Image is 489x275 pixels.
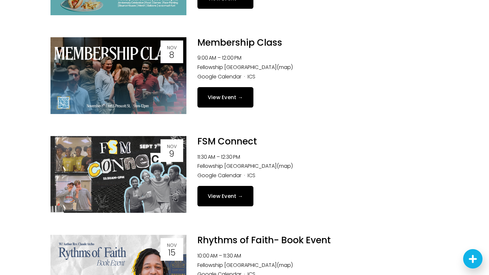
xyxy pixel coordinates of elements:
[248,73,255,80] a: ICS
[197,234,331,246] a: Rhythms of Faith- Book Event
[277,261,293,269] a: (map)
[197,261,439,270] li: Fellowship [GEOGRAPHIC_DATA]
[197,73,241,80] a: Google Calendar
[197,172,241,179] a: Google Calendar
[162,51,181,59] div: 8
[277,162,293,170] a: (map)
[197,252,217,259] time: 10:00 AM
[197,36,282,49] a: Membership Class
[50,37,186,114] img: Membership Class
[197,87,254,108] a: View Event →
[162,243,181,247] div: Nov
[197,54,216,62] time: 9:00 AM
[162,45,181,50] div: Nov
[223,252,241,259] time: 11:30 AM
[162,144,181,149] div: Nov
[197,186,254,206] a: View Event →
[222,54,241,62] time: 12:00 PM
[162,150,181,158] div: 9
[248,172,255,179] a: ICS
[197,153,215,161] time: 11:30 AM
[162,248,181,257] div: 15
[197,135,257,148] a: FSM Connect
[221,153,240,161] time: 12:30 PM
[50,136,186,213] img: FSM Connect
[197,162,439,171] li: Fellowship [GEOGRAPHIC_DATA]
[277,63,293,71] a: (map)
[197,63,439,72] li: Fellowship [GEOGRAPHIC_DATA]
